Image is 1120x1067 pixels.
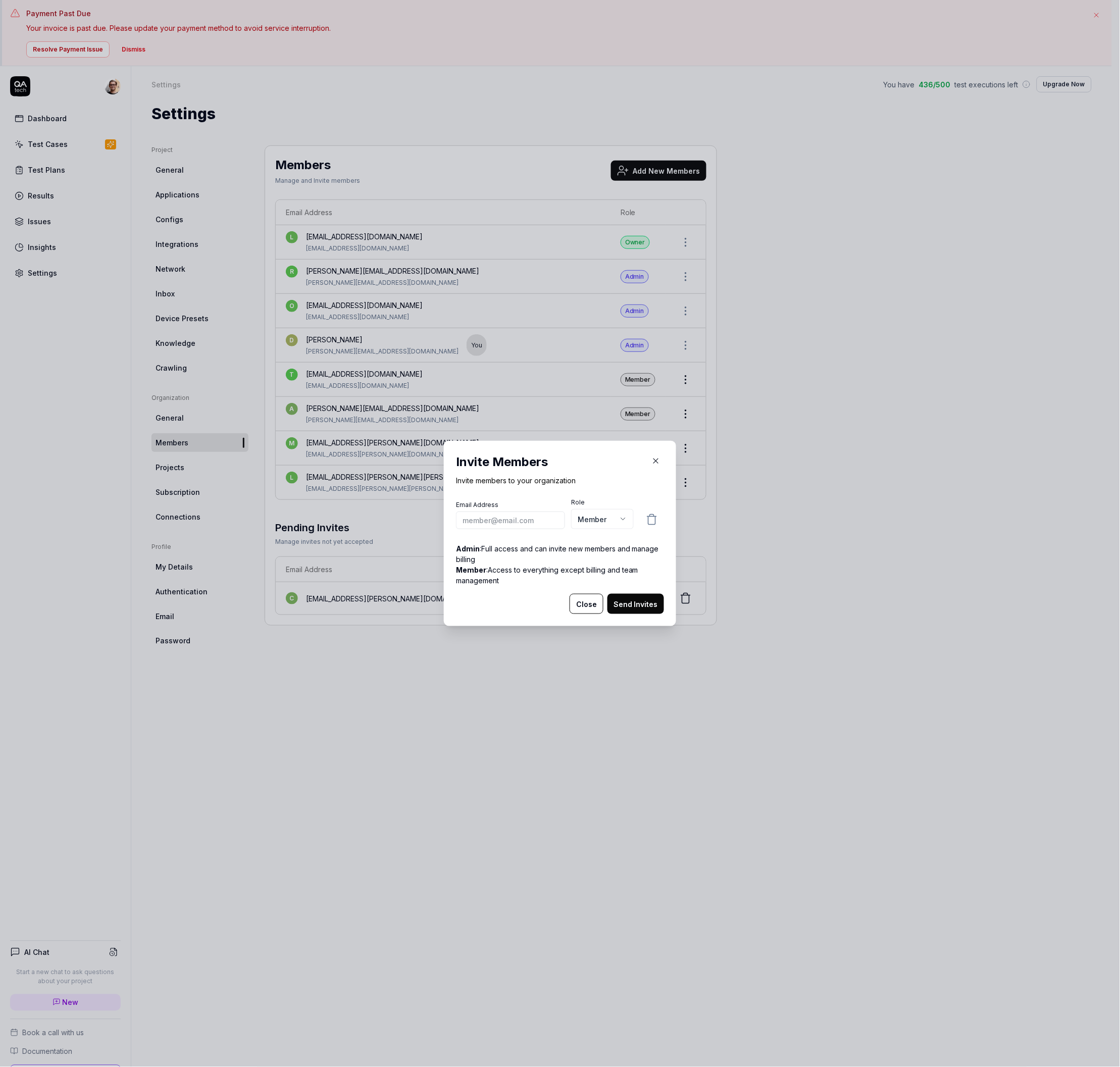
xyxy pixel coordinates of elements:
strong: Member [456,566,486,574]
p: : Access to everything except billing and team management [456,565,664,586]
p: Invite members to your organization [456,475,664,486]
label: Email Address [456,500,565,510]
p: : Full access and can invite new members and manage billing [456,543,664,565]
button: Close Modal [648,453,664,469]
button: Close [570,594,603,614]
h2: Invite Members [456,453,664,471]
label: Role [571,498,634,507]
button: Send Invites [607,594,664,614]
strong: Admin [456,544,480,553]
input: member@email.com [456,512,565,529]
